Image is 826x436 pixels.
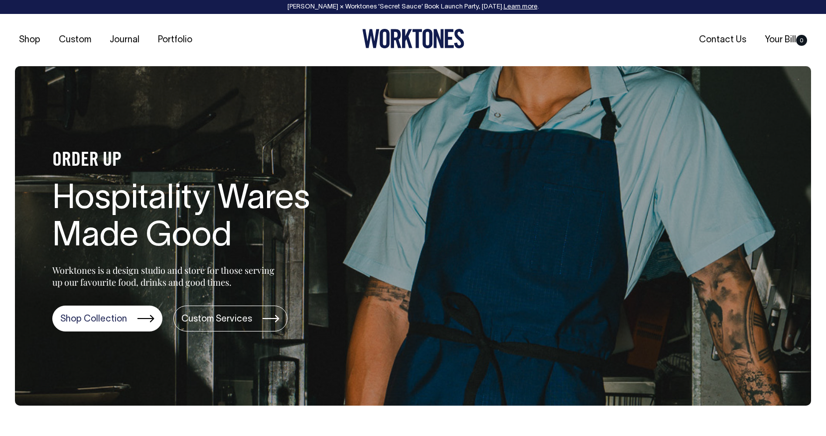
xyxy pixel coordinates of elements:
a: Custom [55,32,95,48]
a: Shop [15,32,44,48]
a: Journal [106,32,143,48]
h4: ORDER UP [52,150,371,171]
a: Learn more [504,4,538,10]
a: Your Bill0 [761,32,811,48]
p: Worktones is a design studio and store for those serving up our favourite food, drinks and good t... [52,264,279,288]
a: Custom Services [173,306,287,331]
span: 0 [796,35,807,46]
h1: Hospitality Wares Made Good [52,181,371,256]
div: [PERSON_NAME] × Worktones ‘Secret Sauce’ Book Launch Party, [DATE]. . [10,3,816,10]
a: Portfolio [154,32,196,48]
a: Contact Us [695,32,750,48]
a: Shop Collection [52,306,162,331]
